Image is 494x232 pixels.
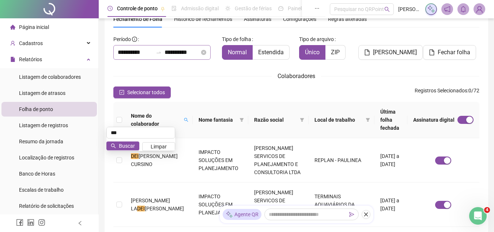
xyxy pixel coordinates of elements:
button: Limpar [142,142,175,151]
span: filter [298,114,306,125]
span: filter [238,114,245,125]
span: Regras alteradas [328,16,367,22]
span: : 0 / 72 [415,86,479,98]
span: search [182,110,190,129]
span: Local de trabalho [314,116,363,124]
span: file [364,49,370,55]
span: Relatórios [19,56,42,62]
span: Fechamento de Folha [113,16,162,22]
img: sparkle-icon.fc2bf0ac1784a2077858766a79e2daf3.svg [226,211,233,218]
span: Admissão digital [181,5,219,11]
span: Painel do DP [288,5,316,11]
span: Folha de ponto [19,106,53,112]
span: Listagem de registros [19,122,68,128]
span: dashboard [278,6,283,11]
span: filter [240,118,244,122]
mark: DEI [131,153,139,159]
span: Localização de registros [19,155,74,161]
span: Normal [228,49,247,56]
span: send [349,212,354,217]
span: ZIP [331,49,340,56]
span: Cadastros [19,40,43,46]
img: sparkle-icon.fc2bf0ac1784a2077858766a79e2daf3.svg [427,5,435,13]
span: Listagem de atrasos [19,90,65,96]
span: home [10,25,15,30]
span: Listagem de colaboradores [19,74,81,80]
span: Página inicial [19,24,49,30]
span: Configurações [283,16,316,22]
span: linkedin [27,219,34,226]
img: 81567 [474,4,485,15]
span: 4 [484,207,490,213]
span: Limpar [151,143,167,151]
span: [PERSON_NAME] [398,5,421,13]
span: to [156,49,162,55]
span: Histórico de fechamentos [174,16,232,22]
span: file [10,57,15,62]
span: Relatório de solicitações [19,203,74,209]
span: facebook [16,219,23,226]
div: Agente QR [223,209,261,220]
span: instagram [38,219,45,226]
span: close-circle [201,50,206,55]
span: file [429,49,435,55]
span: [PERSON_NAME] [145,206,184,211]
span: Razão social [254,116,297,124]
button: [PERSON_NAME] [358,45,423,60]
td: [DATE] a [DATE] [374,183,407,227]
span: info-circle [132,37,137,42]
span: Selecionar todos [127,88,165,96]
td: [DATE] a [DATE] [374,138,407,183]
th: Última folha fechada [374,102,407,138]
span: Controle de ponto [117,5,158,11]
span: bell [460,6,467,12]
td: [PERSON_NAME] SERVICOS DE PLANEJAMENTO E CONSULTORIA LTDA [248,183,309,227]
span: pushpin [161,7,165,11]
td: REPLAN - PAULINEA [309,138,374,183]
span: search [111,143,116,148]
span: Nome fantasia [199,116,237,124]
span: close [363,212,369,217]
span: [PERSON_NAME] LA [131,198,170,211]
td: IMPACTO SOLUÇÕES EM PLANEJAMENTO [193,138,248,183]
span: Registros Selecionados [415,88,467,93]
span: Período [113,36,131,42]
span: [PERSON_NAME] [373,48,417,57]
span: left [78,221,83,226]
span: [PERSON_NAME] CURSINO [131,153,178,167]
button: Fechar folha [423,45,476,60]
span: filter [300,118,304,122]
span: check-square [119,90,124,95]
span: Assinaturas [244,16,271,22]
button: Buscar [106,141,139,150]
span: Resumo da jornada [19,139,63,144]
span: sun [225,6,230,11]
span: Colaboradores [278,73,315,80]
span: file-done [171,6,177,11]
span: Tipo de folha [222,35,251,43]
button: Selecionar todos [113,86,171,98]
span: Estendida [258,49,284,56]
mark: DEI [137,206,145,211]
td: TERMINAIS AQUAVIÁRIOS DA [GEOGRAPHIC_DATA] [309,183,374,227]
span: Banco de Horas [19,171,55,177]
span: Único [305,49,320,56]
span: user-add [10,41,15,46]
span: Fechar folha [438,48,470,57]
span: Tipo de arquivo [299,35,334,43]
td: IMPACTO SOLUÇÕES EM PLANEJAMENTO [193,183,248,227]
td: [PERSON_NAME] SERVICOS DE PLANEJAMENTO E CONSULTORIA LTDA [248,138,309,183]
span: Assinatura digital [413,116,455,124]
span: notification [444,6,450,12]
span: Gestão de férias [235,5,272,11]
iframe: Intercom live chat [469,207,487,225]
span: search [184,118,188,122]
span: clock-circle [108,6,113,11]
span: Escalas de trabalho [19,187,64,193]
span: ellipsis [314,6,320,11]
span: search [384,7,390,12]
span: filter [364,114,372,125]
span: swap-right [156,49,162,55]
span: Buscar [119,142,135,150]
